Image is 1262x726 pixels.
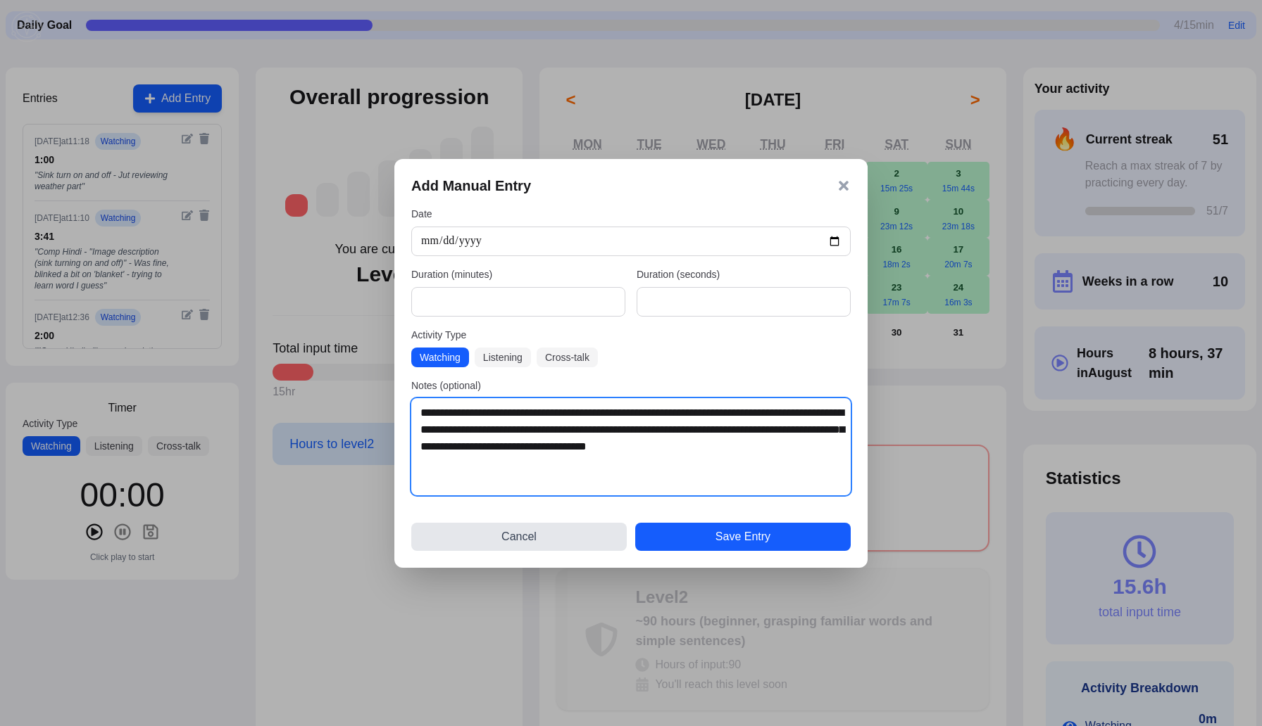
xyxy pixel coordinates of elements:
[411,523,627,551] button: Cancel
[475,348,531,367] button: Listening
[411,207,851,221] label: Date
[537,348,598,367] button: Cross-talk
[411,267,625,281] label: Duration (minutes)
[635,523,851,551] button: Save Entry
[411,348,469,367] button: Watching
[637,267,851,281] label: Duration (seconds)
[411,378,851,393] label: Notes (optional)
[411,328,851,342] label: Activity Type
[411,176,531,196] h3: Add Manual Entry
